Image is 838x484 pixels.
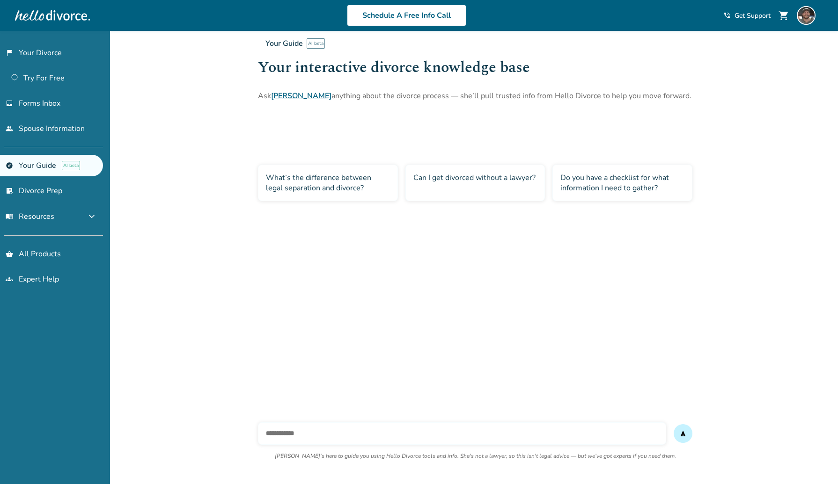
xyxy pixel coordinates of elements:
span: inbox [6,100,13,107]
span: Resources [6,211,54,222]
div: Do you have a checklist for what information I need to gather? [552,165,692,201]
span: Your Guide [265,38,303,49]
span: Forms Inbox [19,98,60,108]
span: shopping_basket [6,250,13,258]
a: [PERSON_NAME] [271,91,331,101]
div: What’s the difference between legal separation and divorce? [258,165,398,201]
div: Can I get divorced without a lawyer? [405,165,545,201]
span: menu_book [6,213,13,220]
button: send [674,424,692,443]
span: list_alt_check [6,187,13,195]
span: shopping_cart [778,10,789,21]
span: phone_in_talk [723,12,731,19]
img: Matthew Marr [797,6,816,25]
span: AI beta [307,38,325,49]
span: explore [6,162,13,169]
span: flag_2 [6,49,13,57]
span: groups [6,275,13,283]
span: people [6,125,13,132]
span: send [679,430,687,437]
span: Get Support [735,11,771,20]
a: phone_in_talkGet Support [723,11,771,20]
a: Schedule A Free Info Call [347,5,466,26]
span: AI beta [62,161,80,170]
span: expand_more [86,211,97,222]
p: [PERSON_NAME]'s here to guide you using Hello Divorce tools and info. She's not a lawyer, so this... [275,452,676,460]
